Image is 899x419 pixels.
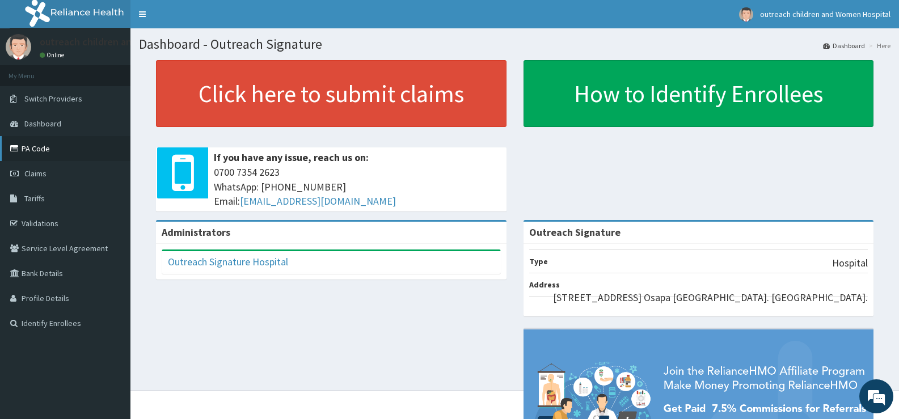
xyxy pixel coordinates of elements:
[6,34,31,60] img: User Image
[760,9,890,19] span: outreach children and Women Hospital
[524,60,874,127] a: How to Identify Enrollees
[40,37,212,47] p: outreach children and Women Hospital
[156,60,507,127] a: Click here to submit claims
[529,226,621,239] strong: Outreach Signature
[529,256,548,266] b: Type
[168,255,288,268] a: Outreach Signature Hospital
[24,168,47,179] span: Claims
[162,226,230,239] b: Administrators
[214,165,501,209] span: 0700 7354 2623 WhatsApp: [PHONE_NUMBER] Email:
[823,41,865,50] a: Dashboard
[866,41,890,50] li: Here
[139,37,890,52] h1: Dashboard - Outreach Signature
[24,193,45,204] span: Tariffs
[832,256,868,270] p: Hospital
[40,51,67,59] a: Online
[553,290,868,305] p: [STREET_ADDRESS] Osapa [GEOGRAPHIC_DATA]. [GEOGRAPHIC_DATA].
[739,7,753,22] img: User Image
[214,151,369,164] b: If you have any issue, reach us on:
[529,280,560,290] b: Address
[24,118,61,129] span: Dashboard
[24,94,82,104] span: Switch Providers
[240,194,396,208] a: [EMAIL_ADDRESS][DOMAIN_NAME]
